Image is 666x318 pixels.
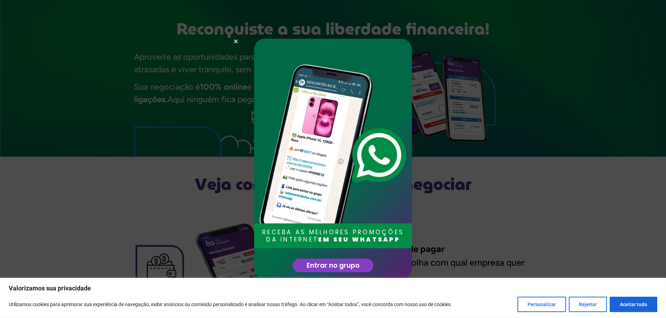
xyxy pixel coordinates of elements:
[293,259,373,272] a: Entrar no grupo
[9,300,452,309] p: Utilizamos cookies para aprimorar sua experiência de navegação, exibir anúncios ou conteúdo perso...
[233,39,238,44] a: Close
[257,229,409,243] h3: RECEBA AS MELHORES PROMOÇÕES DA INTERNET
[610,297,657,312] button: Aceitar tudo
[307,262,359,269] span: Entrar no grupo
[318,235,400,244] b: EM SEU WHATSAPP
[517,297,566,312] button: Personalizar
[9,284,657,293] p: Valorizamos sua privacidade
[569,297,607,312] button: Rejeitar
[258,53,408,258] img: celular-oferta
